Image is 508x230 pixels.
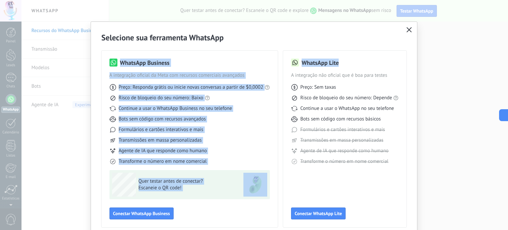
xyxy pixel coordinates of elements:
[300,95,392,101] span: Risco de bloqueio do seu número: Depende
[102,32,407,43] h2: Selecione sua ferramenta WhatsApp
[291,72,399,79] span: A integração não oficial que é boa para testes
[295,211,342,216] span: Conectar WhatsApp Lite
[119,84,263,91] span: Preço: Responda grátis ou inicie novas conversas a partir de $0,0002
[300,148,389,154] span: Agente de IA que responde como humano
[300,116,381,122] span: Bots sem código com recursos básicos
[119,148,207,154] span: Agente de IA que responde como humano
[300,158,388,165] span: Transforme o número em nome comercial
[119,126,203,133] span: Formulários e cartões interativos e mais
[119,158,207,165] span: Transforme o número em nome comercial
[300,126,385,133] span: Formulários e cartões interativos e mais
[300,84,336,91] span: Preço: Sem taxas
[300,137,383,144] span: Transmissões em massa personalizadas
[119,137,202,144] span: Transmissões em massa personalizadas
[291,207,346,219] button: Conectar WhatsApp Lite
[139,185,235,191] span: Escaneie o QR code!
[120,59,170,67] h3: WhatsApp Business
[300,105,394,112] span: Continue a usar o WhatsApp no seu telefone
[119,116,206,122] span: Bots sem código com recursos avançados
[243,173,267,197] img: green-phone.png
[109,207,174,219] button: Conectar WhatsApp Business
[119,105,232,112] span: Continue a usar o WhatsApp Business no seu telefone
[302,59,339,67] h3: WhatsApp Lite
[113,211,170,216] span: Conectar WhatsApp Business
[109,72,270,79] span: A integração oficial da Meta com recursos comerciais avançados
[139,178,235,185] span: Quer testar antes de conectar?
[119,95,203,101] span: Risco de bloqueio do seu número: Baixo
